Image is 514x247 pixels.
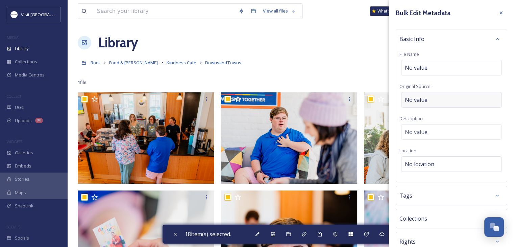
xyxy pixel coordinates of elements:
[399,215,427,223] span: Collections
[15,189,26,196] span: Maps
[205,59,241,67] a: DownsandTowns
[15,59,37,65] span: Collections
[405,64,429,72] span: No value.
[15,117,32,124] span: Uploads
[94,4,235,19] input: Search your library
[11,11,18,18] img: Circle%20Logo.png
[396,8,450,18] h3: Bulk Edit Metadata
[484,217,504,237] button: Open Chat
[98,32,138,53] a: Library
[91,60,100,66] span: Root
[15,176,29,182] span: Stories
[399,35,424,43] span: Basic Info
[35,118,43,123] div: 90
[15,163,31,169] span: Embeds
[109,59,158,67] a: Food & [PERSON_NAME]
[15,104,24,111] span: UGC
[405,160,434,168] span: No location
[15,235,29,241] span: Socials
[399,51,419,57] span: File Name
[7,139,22,144] span: WIDGETS
[205,60,241,66] span: DownsandTowns
[221,92,358,183] img: DSC04905.jpg
[78,79,87,86] span: 1 file
[15,72,45,78] span: Media Centres
[370,6,404,16] a: What's New
[364,92,500,183] img: DSC04918.jpg
[7,224,20,229] span: SOCIALS
[15,203,33,209] span: SnapLink
[109,60,158,66] span: Food & [PERSON_NAME]
[167,60,196,66] span: Kindness Cafe
[399,148,416,154] span: Location
[7,94,21,99] span: COLLECT
[15,150,33,156] span: Galleries
[21,11,73,18] span: Visit [GEOGRAPHIC_DATA]
[78,92,214,183] img: DSC05034.jpg
[399,83,431,89] span: Original Source
[7,35,19,40] span: MEDIA
[260,4,299,18] a: View all files
[405,96,429,104] span: No value.
[399,192,412,200] span: Tags
[185,230,231,238] span: 18 item(s) selected.
[167,59,196,67] a: Kindness Cafe
[15,45,28,52] span: Library
[399,115,423,121] span: Description
[91,59,100,67] a: Root
[399,238,416,246] span: Rights
[405,128,429,136] span: No value.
